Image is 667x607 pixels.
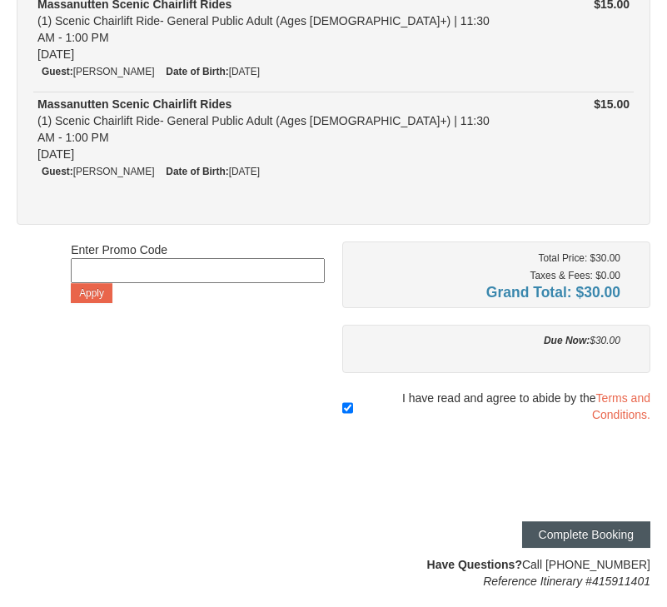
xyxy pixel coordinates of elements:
[342,556,650,590] div: Call [PHONE_NUMBER]
[427,558,522,571] strong: Have Questions?
[166,166,260,177] small: [DATE]
[166,66,260,77] small: [DATE]
[397,440,650,505] iframe: To enrich screen reader interactions, please activate Accessibility in Grammarly extension settings
[71,241,325,303] div: Enter Promo Code
[592,391,650,421] a: Terms and Conditions.
[37,97,231,111] strong: Massanutten Scenic Chairlift Rides
[357,390,650,423] span: I have read and agree to abide by the
[37,96,505,162] div: (1) Scenic Chairlift Ride- General Public Adult (Ages [DEMOGRAPHIC_DATA]+) | 11:30 AM - 1:00 PM [...
[71,283,112,303] button: Apply
[42,166,154,177] small: [PERSON_NAME]
[166,66,228,77] strong: Date of Birth:
[544,335,590,346] strong: Due Now:
[42,66,73,77] strong: Guest:
[42,66,154,77] small: [PERSON_NAME]
[355,284,620,301] h4: Grand Total: $30.00
[166,166,228,177] strong: Date of Birth:
[483,575,650,588] em: Reference Itinerary #415911401
[42,166,73,177] strong: Guest:
[538,252,620,264] small: Total Price: $30.00
[530,270,620,281] small: Taxes & Fees: $0.00
[355,332,620,349] div: $30.00
[594,97,630,111] strong: $15.00
[522,521,650,548] button: Complete Booking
